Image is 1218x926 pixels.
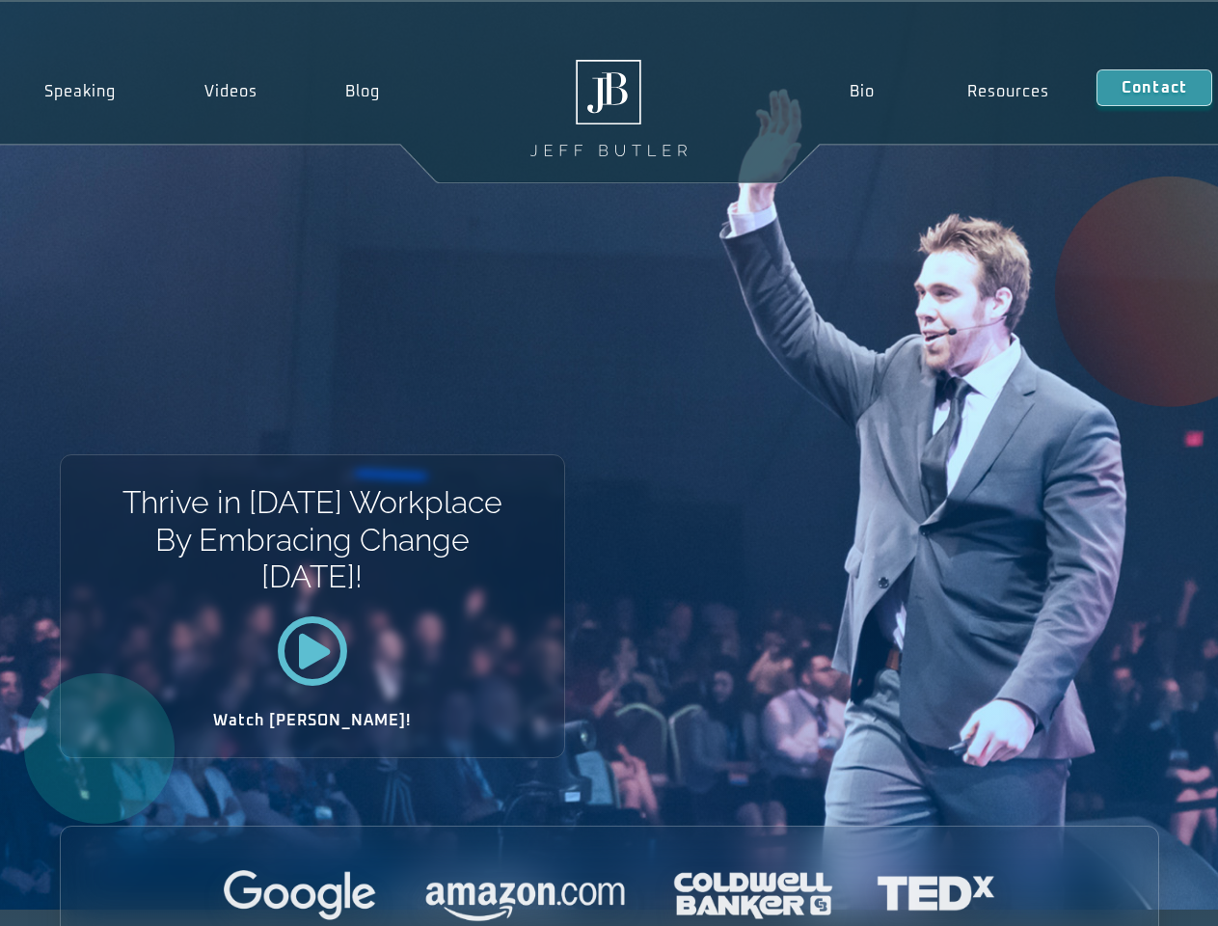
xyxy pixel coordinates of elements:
a: Bio [802,69,921,114]
a: Blog [301,69,424,114]
nav: Menu [802,69,1096,114]
a: Contact [1096,69,1212,106]
a: Resources [921,69,1096,114]
h1: Thrive in [DATE] Workplace By Embracing Change [DATE]! [121,484,503,595]
a: Videos [160,69,302,114]
span: Contact [1122,80,1187,95]
h2: Watch [PERSON_NAME]! [128,713,497,728]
